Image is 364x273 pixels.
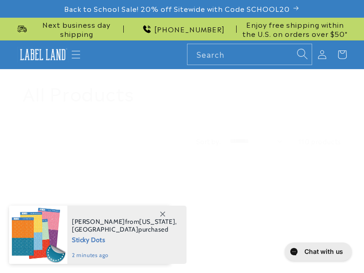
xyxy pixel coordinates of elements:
[17,47,68,63] img: Label Land
[196,136,221,146] label: Sort by:
[14,43,71,66] a: Label Land
[139,217,175,226] span: [US_STATE]
[29,20,124,38] span: Next business day shipping
[240,20,349,38] span: Enjoy free shipping within the U.S. on orders over $50*
[298,136,341,146] span: 110 products
[154,25,225,34] span: [PHONE_NUMBER]
[72,218,177,233] span: from , purchased
[292,44,312,64] button: Search
[64,4,290,13] span: Back to School Sale! 20% off Sitewide with Code SCHOOL20
[72,225,138,233] span: [GEOGRAPHIC_DATA]
[15,18,124,40] div: Announcement
[127,18,237,40] div: Announcement
[66,45,86,65] summary: Menu
[23,81,341,104] h1: All Products
[240,18,349,40] div: Announcement
[280,239,355,264] iframe: Gorgias live chat messenger
[72,217,125,226] span: [PERSON_NAME]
